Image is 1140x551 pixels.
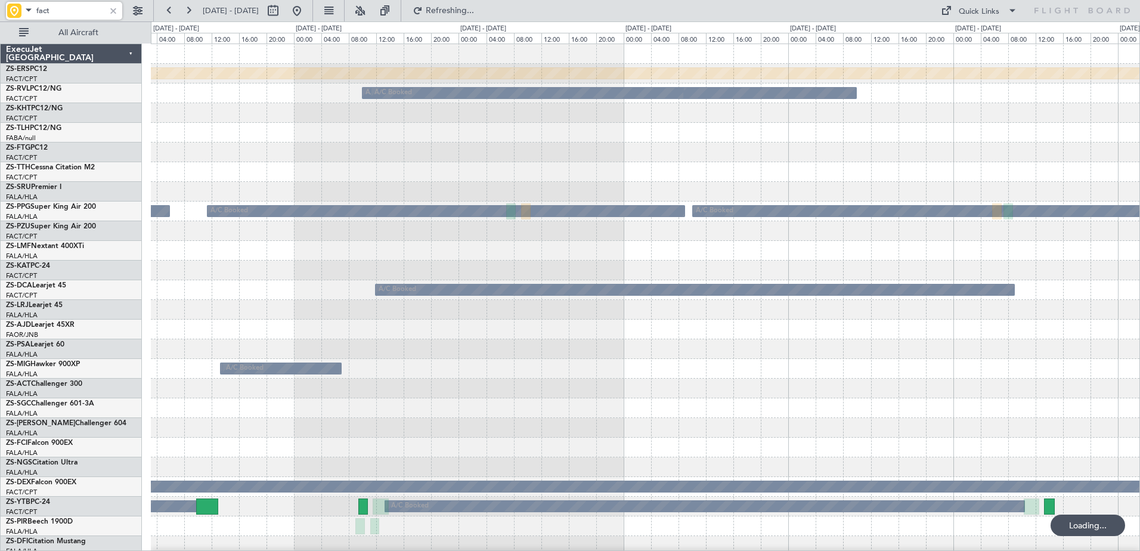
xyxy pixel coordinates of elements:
span: ZS-DCA [6,282,32,289]
a: ZS-ERSPC12 [6,66,47,73]
span: ZS-ERS [6,66,30,73]
a: FALA/HLA [6,429,38,438]
a: ZS-KHTPC12/NG [6,105,63,112]
a: FALA/HLA [6,468,38,477]
a: FALA/HLA [6,389,38,398]
a: ZS-DFICitation Mustang [6,538,86,545]
a: ZS-MIGHawker 900XP [6,361,80,368]
a: FALA/HLA [6,193,38,202]
input: Airport [36,2,105,20]
a: FACT/CPT [6,488,37,497]
div: A/C Booked [374,84,412,102]
div: Quick Links [959,6,999,18]
div: [DATE] - [DATE] [955,24,1001,34]
div: 16:00 [733,33,761,44]
div: 08:00 [184,33,212,44]
div: A/C Booked [391,497,429,515]
div: 20:00 [1091,33,1118,44]
div: 00:00 [788,33,816,44]
a: FALA/HLA [6,370,38,379]
div: 04:00 [816,33,843,44]
a: ZS-RVLPC12/NG [6,85,61,92]
a: ZS-KATPC-24 [6,262,50,270]
span: ZS-FTG [6,144,30,151]
div: 00:00 [459,33,486,44]
span: ZS-NGS [6,459,32,466]
a: ZS-FTGPC12 [6,144,48,151]
button: Refreshing... [407,1,479,20]
div: 20:00 [267,33,294,44]
a: FACT/CPT [6,153,37,162]
span: ZS-KAT [6,262,30,270]
a: FACT/CPT [6,94,37,103]
div: 08:00 [349,33,376,44]
a: FAOR/JNB [6,330,38,339]
div: A/C Booked [226,360,264,377]
div: A/C Booked [379,281,416,299]
div: 08:00 [843,33,871,44]
div: 20:00 [596,33,624,44]
span: ZS-ACT [6,380,31,388]
a: ZS-AJDLearjet 45XR [6,321,75,329]
a: ZS-LMFNextant 400XTi [6,243,84,250]
a: ZS-FCIFalcon 900EX [6,439,73,447]
div: 04:00 [487,33,514,44]
div: Loading... [1051,515,1125,536]
div: [DATE] - [DATE] [790,24,836,34]
span: ZS-DEX [6,479,31,486]
span: ZS-PPG [6,203,30,211]
a: ZS-PSALearjet 60 [6,341,64,348]
div: 16:00 [569,33,596,44]
button: Quick Links [935,1,1023,20]
a: ZS-PIRBeech 1900D [6,518,73,525]
div: 04:00 [981,33,1008,44]
a: ZS-[PERSON_NAME]Challenger 604 [6,420,126,427]
div: 20:00 [926,33,953,44]
div: 12:00 [1036,33,1063,44]
a: FABA/null [6,134,36,143]
a: FALA/HLA [6,527,38,536]
a: ZS-ACTChallenger 300 [6,380,82,388]
a: FACT/CPT [6,291,37,300]
a: ZS-TLHPC12/NG [6,125,61,132]
a: FALA/HLA [6,409,38,418]
div: A/C Booked [696,202,733,220]
div: A/C Booked [365,84,403,102]
div: 12:00 [706,33,733,44]
div: 00:00 [624,33,651,44]
div: 08:00 [514,33,541,44]
div: 04:00 [321,33,349,44]
span: ZS-PZU [6,223,30,230]
span: ZS-RVL [6,85,30,92]
div: 16:00 [899,33,926,44]
div: [DATE] - [DATE] [625,24,671,34]
div: A/C Booked [210,202,248,220]
span: ZS-DFI [6,538,28,545]
a: ZS-LRJLearjet 45 [6,302,63,309]
div: 16:00 [404,33,431,44]
span: [DATE] - [DATE] [203,5,259,16]
div: 00:00 [953,33,981,44]
div: 12:00 [541,33,569,44]
span: ZS-MIG [6,361,30,368]
a: FACT/CPT [6,173,37,182]
span: ZS-PSA [6,341,30,348]
a: FACT/CPT [6,75,37,83]
div: 12:00 [871,33,899,44]
span: ZS-SRU [6,184,31,191]
span: ZS-SGC [6,400,31,407]
a: FALA/HLA [6,212,38,221]
button: All Aircraft [13,23,129,42]
div: 04:00 [157,33,184,44]
div: 12:00 [376,33,404,44]
span: ZS-AJD [6,321,31,329]
div: [DATE] - [DATE] [153,24,199,34]
div: 08:00 [1008,33,1036,44]
a: FACT/CPT [6,271,37,280]
div: [DATE] - [DATE] [460,24,506,34]
span: ZS-LRJ [6,302,29,309]
div: 04:00 [651,33,679,44]
span: All Aircraft [31,29,126,37]
a: FACT/CPT [6,507,37,516]
a: FALA/HLA [6,350,38,359]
